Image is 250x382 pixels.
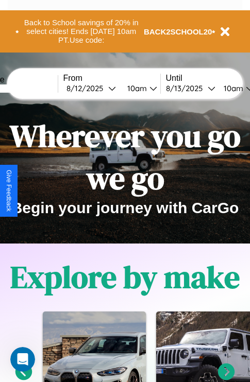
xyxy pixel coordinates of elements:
[66,83,108,93] div: 8 / 12 / 2025
[119,83,160,94] button: 10am
[63,74,160,83] label: From
[122,83,149,93] div: 10am
[10,347,35,372] iframe: Intercom live chat
[19,15,144,47] button: Back to School savings of 20% in select cities! Ends [DATE] 10am PT.Use code:
[166,83,208,93] div: 8 / 13 / 2025
[144,27,212,36] b: BACK2SCHOOL20
[5,170,12,212] div: Give Feedback
[63,83,119,94] button: 8/12/2025
[10,256,240,298] h1: Explore by make
[219,83,246,93] div: 10am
